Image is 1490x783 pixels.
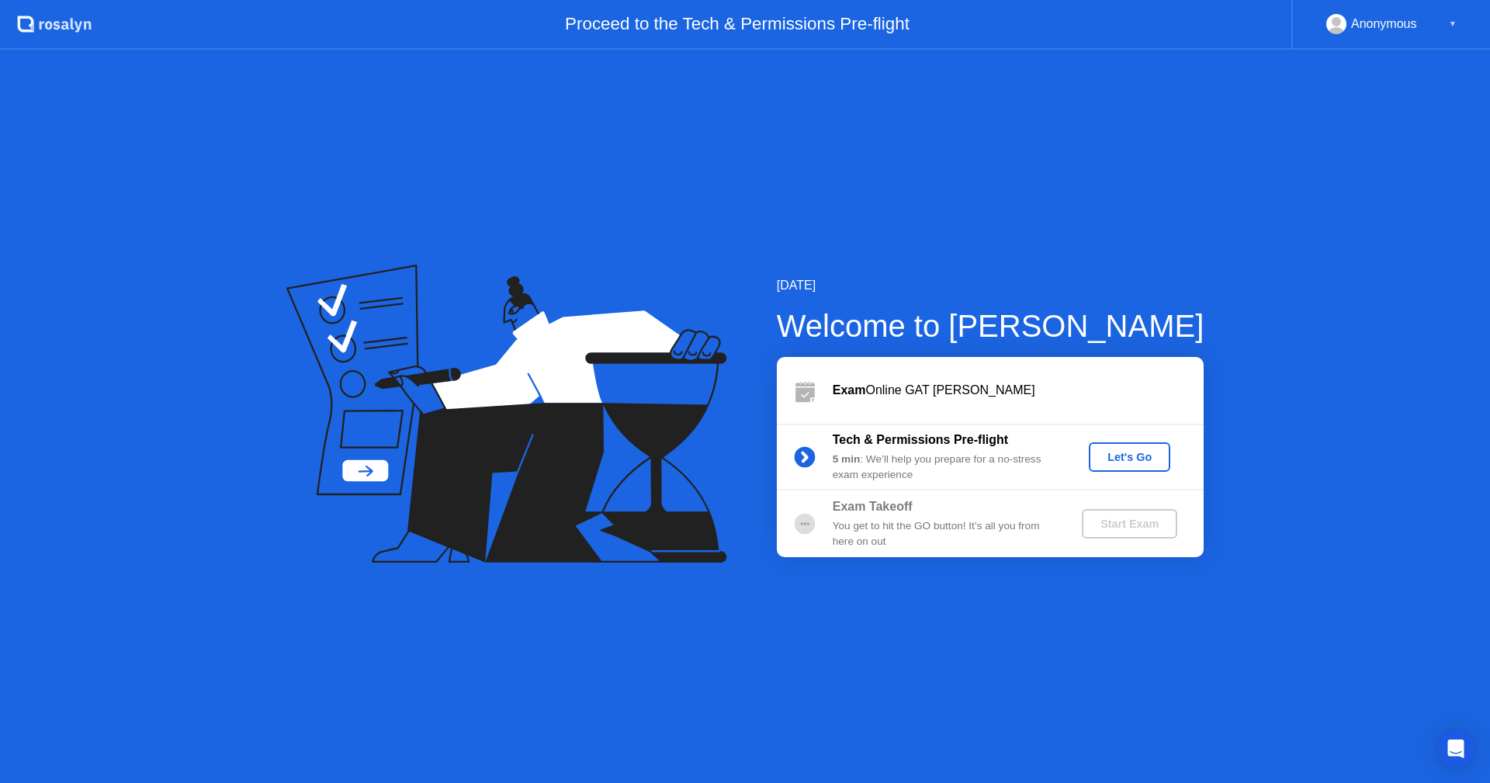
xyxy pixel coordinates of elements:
div: [DATE] [777,276,1204,295]
div: Welcome to [PERSON_NAME] [777,303,1204,349]
div: Let's Go [1095,451,1164,463]
div: Open Intercom Messenger [1437,730,1474,767]
b: Tech & Permissions Pre-flight [833,433,1008,446]
div: : We’ll help you prepare for a no-stress exam experience [833,452,1056,483]
div: Online GAT [PERSON_NAME] [833,381,1204,400]
b: Exam Takeoff [833,500,913,513]
div: Anonymous [1351,14,1417,34]
div: ▼ [1449,14,1457,34]
b: Exam [833,383,866,397]
b: 5 min [833,453,861,465]
button: Start Exam [1082,509,1177,539]
button: Let's Go [1089,442,1170,472]
div: Start Exam [1088,518,1171,530]
div: You get to hit the GO button! It’s all you from here on out [833,518,1056,550]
